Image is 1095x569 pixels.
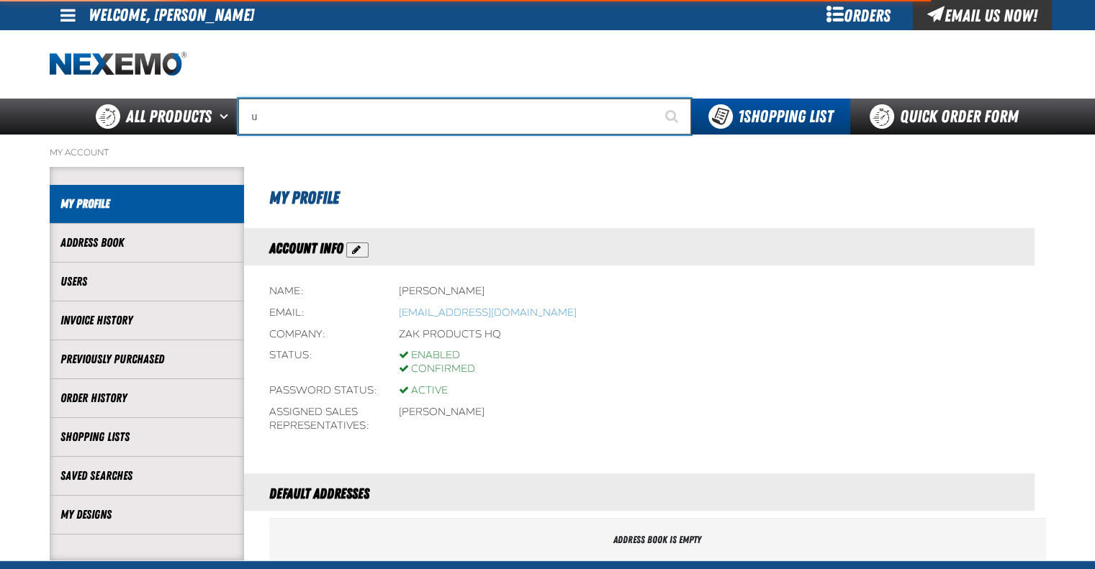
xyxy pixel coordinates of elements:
[60,468,233,484] a: Saved Searches
[399,406,485,419] li: [PERSON_NAME]
[269,349,377,376] div: Status
[269,384,377,398] div: Password status
[60,390,233,406] a: Order History
[60,506,233,523] a: My Designs
[269,240,343,257] span: Account Info
[691,99,850,135] button: You have 1 Shopping List. Open to view details
[269,306,377,320] div: Email
[399,306,577,319] a: Opens a default email client to write an email to lfeddersen@zakproducts.com
[269,519,1046,561] div: Address book is empty
[60,429,233,445] a: Shopping Lists
[215,99,238,135] button: Open All Products pages
[60,273,233,290] a: Users
[850,99,1045,135] a: Quick Order Form
[269,485,369,502] span: Default Addresses
[399,306,577,319] bdo: [EMAIL_ADDRESS][DOMAIN_NAME]
[60,312,233,329] a: Invoice History
[269,285,377,299] div: Name
[399,328,501,342] div: ZAK Products HQ
[238,99,691,135] input: Search
[269,328,377,342] div: Company
[60,235,233,251] a: Address Book
[346,242,369,258] button: Action Edit Account Information
[399,349,475,363] div: Enabled
[738,106,744,127] strong: 1
[50,52,186,77] a: Home
[60,196,233,212] a: My Profile
[738,106,833,127] span: Shopping List
[269,188,339,208] span: My Profile
[60,351,233,368] a: Previously Purchased
[50,147,1046,158] nav: Breadcrumbs
[50,52,186,77] img: Nexemo logo
[655,99,691,135] button: Start Searching
[126,104,212,129] span: All Products
[399,363,475,376] div: Confirmed
[399,384,448,398] div: Active
[50,147,109,158] a: My Account
[269,406,377,433] div: Assigned Sales Representatives
[399,285,485,299] div: [PERSON_NAME]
